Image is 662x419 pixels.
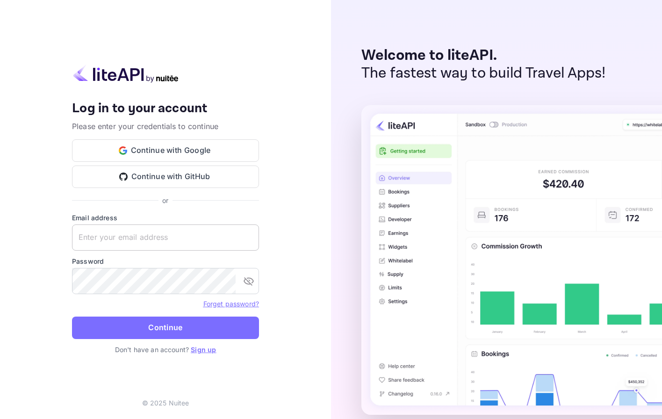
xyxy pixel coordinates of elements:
p: Welcome to liteAPI. [361,47,606,65]
p: Please enter your credentials to continue [72,121,259,132]
p: © 2025 Nuitee [142,398,189,408]
label: Email address [72,213,259,223]
p: Don't have an account? [72,345,259,354]
a: Sign up [191,346,216,354]
button: Continue [72,317,259,339]
img: liteapi [72,65,180,83]
h4: Log in to your account [72,101,259,117]
input: Enter your email address [72,224,259,251]
a: Forget password? [203,299,259,308]
a: Forget password? [203,300,259,308]
button: Continue with GitHub [72,166,259,188]
p: The fastest way to build Travel Apps! [361,65,606,82]
button: Continue with Google [72,139,259,162]
button: toggle password visibility [239,272,258,290]
p: or [162,195,168,205]
label: Password [72,256,259,266]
